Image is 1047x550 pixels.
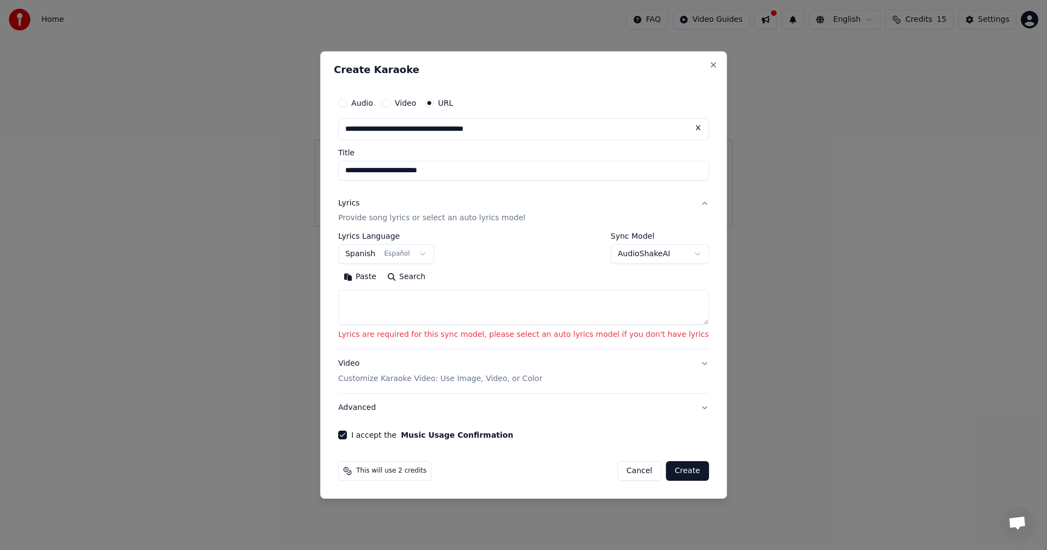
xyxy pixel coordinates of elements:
[338,359,542,385] div: Video
[382,269,431,286] button: Search
[338,189,709,233] button: LyricsProvide song lyrics or select an auto lyrics model
[334,65,713,75] h2: Create Karaoke
[338,233,709,349] div: LyricsProvide song lyrics or select an auto lyrics model
[611,233,709,240] label: Sync Model
[338,394,709,422] button: Advanced
[338,198,359,209] div: Lyrics
[666,461,709,481] button: Create
[338,233,434,240] label: Lyrics Language
[338,269,382,286] button: Paste
[356,467,426,475] span: This will use 2 credits
[438,99,453,107] label: URL
[338,350,709,394] button: VideoCustomize Karaoke Video: Use Image, Video, or Color
[338,149,709,156] label: Title
[351,431,513,439] label: I accept the
[395,99,416,107] label: Video
[338,373,542,384] p: Customize Karaoke Video: Use Image, Video, or Color
[351,99,373,107] label: Audio
[617,461,661,481] button: Cancel
[338,213,525,224] p: Provide song lyrics or select an auto lyrics model
[401,431,513,439] button: I accept the
[338,330,709,341] p: Lyrics are required for this sync model, please select an auto lyrics model if you don't have lyrics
